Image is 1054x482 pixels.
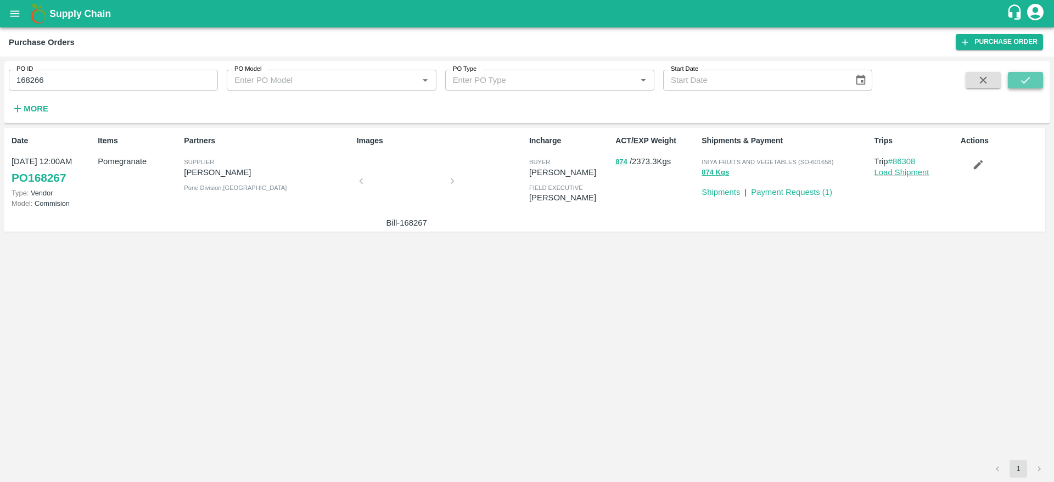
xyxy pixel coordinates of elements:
[9,99,51,118] button: More
[9,70,218,91] input: Enter PO ID
[27,3,49,25] img: logo
[234,65,262,74] label: PO Model
[850,70,871,91] button: Choose date
[12,189,29,197] span: Type:
[98,135,180,147] p: Items
[184,184,287,191] span: Pune Division , [GEOGRAPHIC_DATA]
[98,155,180,167] p: Pomegranate
[888,157,916,166] a: #86308
[357,135,525,147] p: Images
[702,188,740,197] a: Shipments
[453,65,476,74] label: PO Type
[702,159,833,165] span: INIYA FRUITS AND VEGETABLES (SO-601658)
[529,135,611,147] p: Incharge
[418,73,432,87] button: Open
[702,166,729,179] button: 874 Kgs
[12,188,93,198] p: Vendor
[366,217,448,229] p: Bill-168267
[702,135,870,147] p: Shipments & Payment
[874,155,956,167] p: Trip
[9,35,75,49] div: Purchase Orders
[1025,2,1045,25] div: account of current user
[751,188,832,197] a: Payment Requests (1)
[16,65,33,74] label: PO ID
[1010,460,1027,478] button: page 1
[49,8,111,19] b: Supply Chain
[874,135,956,147] p: Trips
[615,135,697,147] p: ACT/EXP Weight
[1006,4,1025,24] div: customer-support
[636,73,651,87] button: Open
[230,73,400,87] input: Enter PO Model
[12,198,93,209] p: Commision
[987,460,1050,478] nav: pagination navigation
[671,65,698,74] label: Start Date
[529,166,611,178] p: [PERSON_NAME]
[2,1,27,26] button: open drawer
[529,192,611,204] p: [PERSON_NAME]
[874,168,929,177] a: Load Shipment
[448,73,619,87] input: Enter PO Type
[184,159,214,165] span: Supplier
[12,155,93,167] p: [DATE] 12:00AM
[740,182,747,198] div: |
[24,104,48,113] strong: More
[12,168,66,188] a: PO168267
[615,156,627,169] button: 874
[615,155,697,168] p: / 2373.3 Kgs
[529,184,583,191] span: field executive
[12,135,93,147] p: Date
[529,159,550,165] span: buyer
[184,135,352,147] p: Partners
[184,166,352,178] p: [PERSON_NAME]
[961,135,1042,147] p: Actions
[956,34,1043,50] a: Purchase Order
[12,199,32,208] span: Model:
[49,6,1006,21] a: Supply Chain
[663,70,846,91] input: Start Date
